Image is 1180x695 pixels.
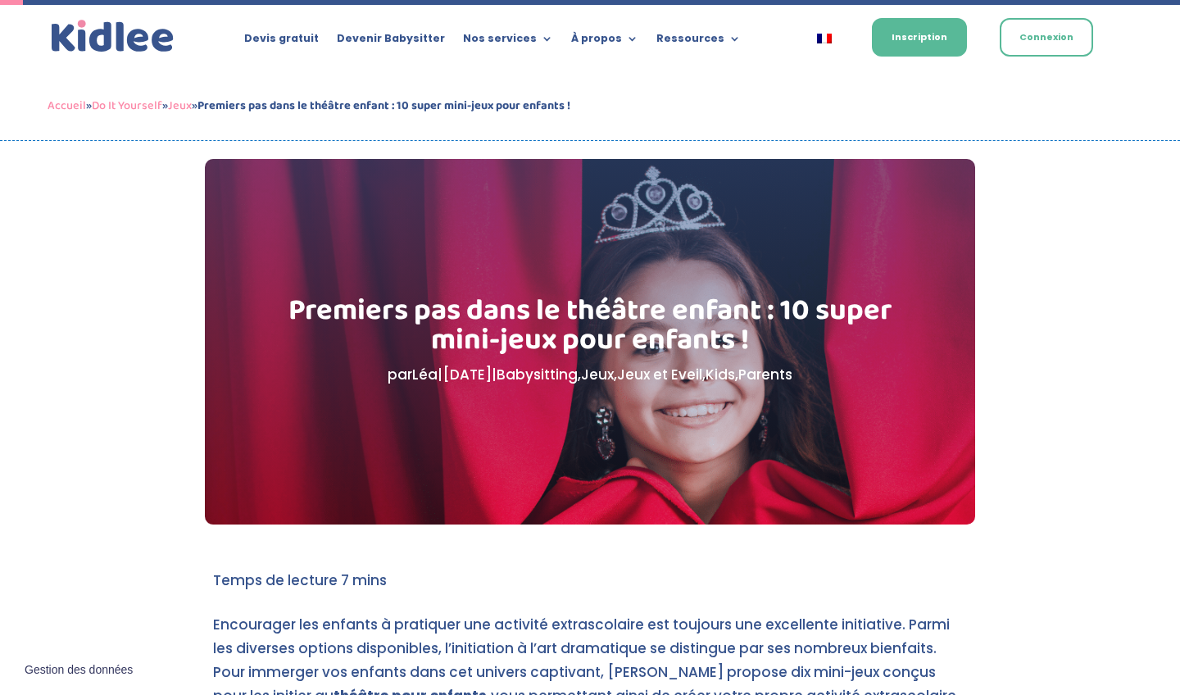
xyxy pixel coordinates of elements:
[442,365,492,384] span: [DATE]
[288,296,893,363] h1: Premiers pas dans le théâtre enfant : 10 super mini-jeux pour enfants !
[497,365,578,384] a: Babysitting
[288,363,893,387] p: par | | , , , ,
[412,365,438,384] a: Léa
[25,663,133,678] span: Gestion des données
[738,365,792,384] a: Parents
[617,365,702,384] a: Jeux et Eveil
[706,365,735,384] a: Kids
[15,653,143,688] button: Gestion des données
[581,365,614,384] a: Jeux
